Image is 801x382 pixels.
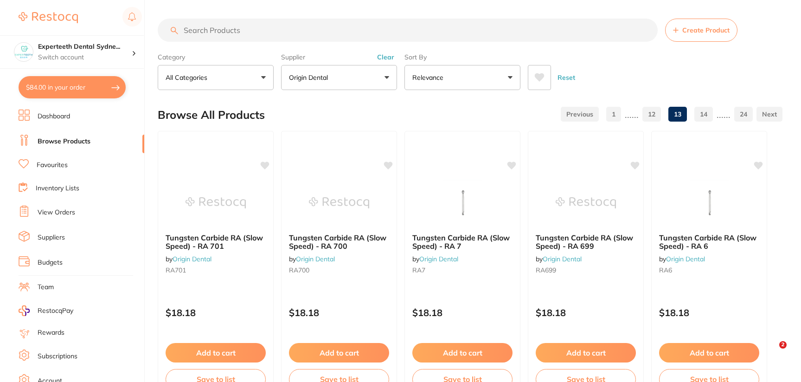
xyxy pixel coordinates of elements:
a: Origin Dental [173,255,211,263]
p: ...... [717,109,731,120]
a: 12 [642,105,661,123]
img: Tungsten Carbide RA (Slow Speed) - RA 699 [556,180,616,226]
span: Tungsten Carbide RA (Slow Speed) - RA 7 [412,233,510,251]
p: $18.18 [412,307,513,318]
a: Budgets [38,258,63,267]
a: View Orders [38,208,75,217]
img: Restocq Logo [19,12,78,23]
span: Tungsten Carbide RA (Slow Speed) - RA 699 [536,233,633,251]
a: Dashboard [38,112,70,121]
p: Relevance [412,73,447,82]
p: $18.18 [536,307,636,318]
a: Restocq Logo [19,7,78,28]
a: 14 [694,105,713,123]
button: Add to cart [289,343,389,363]
p: All Categories [166,73,211,82]
span: RestocqPay [38,306,73,316]
span: Tungsten Carbide RA (Slow Speed) - RA 701 [166,233,263,251]
span: by [289,255,335,263]
span: Tungsten Carbide RA (Slow Speed) - RA 6 [659,233,756,251]
p: ...... [625,109,639,120]
p: $18.18 [289,307,389,318]
span: by [166,255,211,263]
button: Relevance [404,65,520,90]
button: Add to cart [412,343,513,363]
a: RestocqPay [19,305,73,316]
a: Origin Dental [666,255,705,263]
span: RA700 [289,266,309,274]
span: Create Product [682,26,730,34]
a: Inventory Lists [36,184,79,193]
b: Tungsten Carbide RA (Slow Speed) - RA 701 [166,233,266,251]
iframe: Intercom live chat [760,341,782,363]
img: Tungsten Carbide RA (Slow Speed) - RA 701 [186,180,246,226]
b: Tungsten Carbide RA (Slow Speed) - RA 699 [536,233,636,251]
a: 24 [734,105,753,123]
a: Origin Dental [296,255,335,263]
label: Sort By [404,53,520,61]
button: Clear [374,53,397,61]
span: 2 [779,341,787,349]
a: Origin Dental [543,255,582,263]
img: RestocqPay [19,305,30,316]
input: Search Products [158,19,658,42]
a: Browse Products [38,137,90,146]
span: by [412,255,458,263]
b: Tungsten Carbide RA (Slow Speed) - RA 7 [412,233,513,251]
button: Create Product [665,19,737,42]
a: Origin Dental [419,255,458,263]
button: Origin Dental [281,65,397,90]
a: Suppliers [38,233,65,242]
span: RA701 [166,266,186,274]
a: Favourites [37,161,68,170]
p: Origin Dental [289,73,332,82]
button: $84.00 in your order [19,76,126,98]
p: $18.18 [659,307,759,318]
img: Tungsten Carbide RA (Slow Speed) - RA 7 [432,180,493,226]
img: Tungsten Carbide RA (Slow Speed) - RA 6 [679,180,739,226]
p: $18.18 [166,307,266,318]
button: Add to cart [166,343,266,363]
a: Team [38,283,54,292]
button: Add to cart [659,343,759,363]
h4: Experteeth Dental Sydney CBD [38,42,132,52]
b: Tungsten Carbide RA (Slow Speed) - RA 700 [289,233,389,251]
a: Subscriptions [38,352,77,361]
h2: Browse All Products [158,109,265,122]
label: Supplier [281,53,397,61]
p: Switch account [38,53,132,62]
button: All Categories [158,65,274,90]
span: RA7 [412,266,425,274]
a: 13 [668,105,687,123]
img: Experteeth Dental Sydney CBD [14,43,33,61]
b: Tungsten Carbide RA (Slow Speed) - RA 6 [659,233,759,251]
span: Tungsten Carbide RA (Slow Speed) - RA 700 [289,233,386,251]
label: Category [158,53,274,61]
span: by [536,255,582,263]
span: by [659,255,705,263]
span: RA699 [536,266,556,274]
img: Tungsten Carbide RA (Slow Speed) - RA 700 [309,180,369,226]
button: Reset [555,65,578,90]
span: RA6 [659,266,672,274]
button: Add to cart [536,343,636,363]
a: Rewards [38,328,64,337]
a: 1 [606,105,621,123]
